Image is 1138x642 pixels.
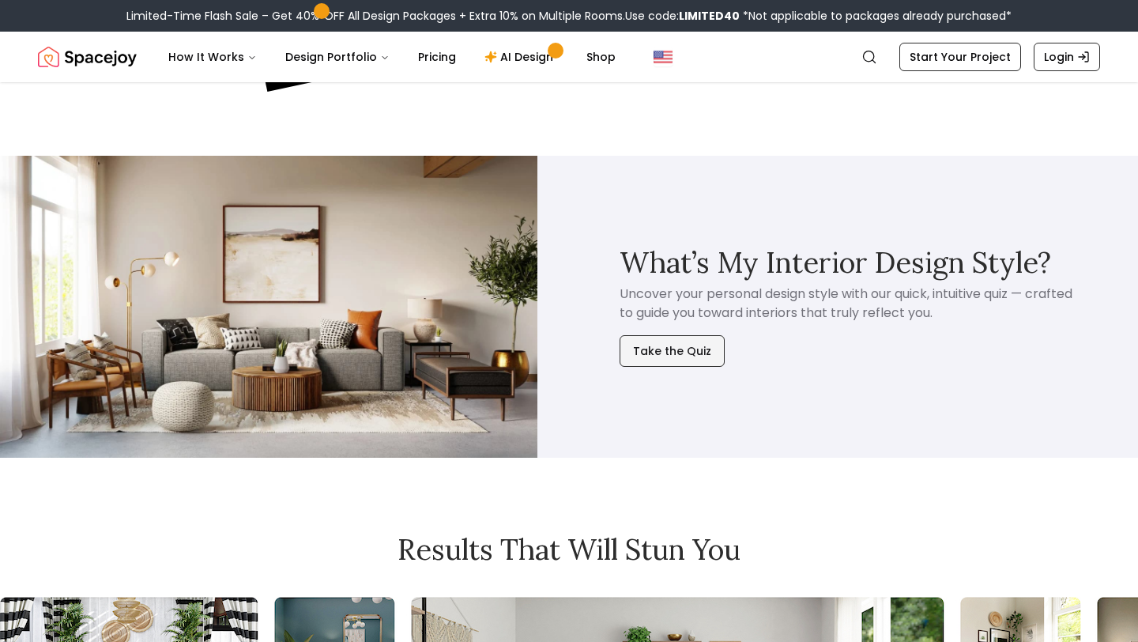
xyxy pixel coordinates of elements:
button: How It Works [156,41,269,73]
h3: What’s My Interior Design Style? [620,247,1051,278]
a: Login [1034,43,1100,71]
a: AI Design [472,41,571,73]
a: Shop [574,41,628,73]
a: Take the Quiz [620,323,725,367]
nav: Main [156,41,628,73]
a: Start Your Project [899,43,1021,71]
b: LIMITED40 [679,8,740,24]
span: Use code: [625,8,740,24]
img: Spacejoy Logo [38,41,137,73]
button: Take the Quiz [620,335,725,367]
nav: Global [38,32,1100,82]
p: Uncover your personal design style with our quick, intuitive quiz — crafted to guide you toward i... [620,285,1075,323]
span: *Not applicable to packages already purchased* [740,8,1012,24]
a: Pricing [405,41,469,73]
h2: Results that will stun you [38,534,1100,565]
img: United States [654,47,673,66]
div: Limited-Time Flash Sale – Get 40% OFF All Design Packages + Extra 10% on Multiple Rooms. [126,8,1012,24]
button: Design Portfolio [273,41,402,73]
a: Spacejoy [38,41,137,73]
